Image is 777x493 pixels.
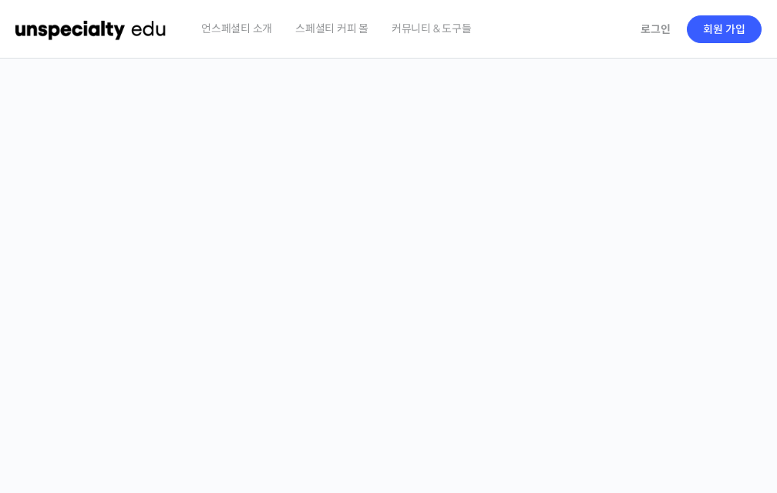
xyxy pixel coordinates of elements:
p: [PERSON_NAME]을 다하는 당신을 위해, 최고와 함께 만든 커피 클래스 [15,199,762,277]
p: 시간과 장소에 구애받지 않고, 검증된 커리큘럼으로 [15,283,762,305]
a: 회원 가입 [687,15,762,43]
a: 로그인 [631,12,680,47]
